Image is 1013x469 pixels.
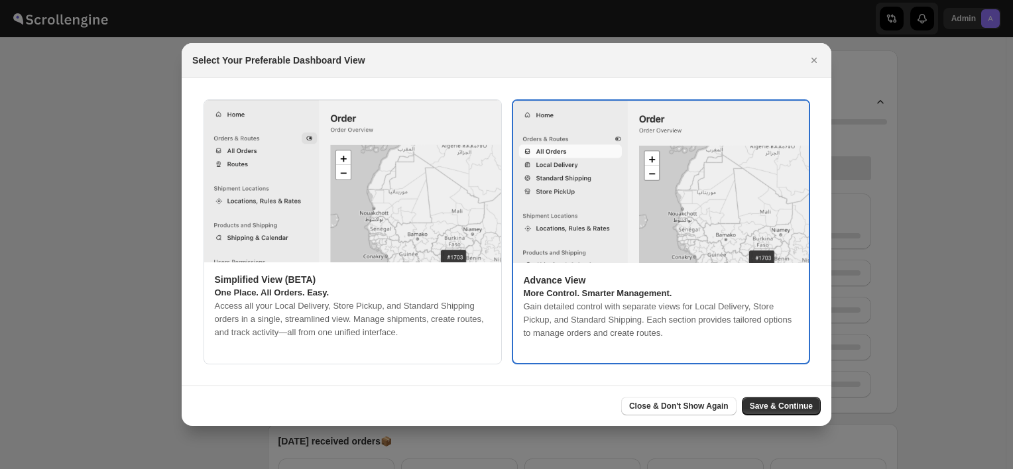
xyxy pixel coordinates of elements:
button: Close [805,51,823,70]
p: Access all your Local Delivery, Store Pickup, and Standard Shipping orders in a single, streamlin... [215,299,491,339]
img: simplified [204,100,501,262]
button: Save & Continue [742,397,821,415]
p: Simplified View (BETA) [215,273,491,286]
span: Save & Continue [750,401,813,411]
p: Advance View [524,274,798,287]
img: legacy [513,101,809,263]
p: One Place. All Orders. Easy. [215,286,491,299]
button: Close & Don't Show Again [621,397,737,415]
span: Close & Don't Show Again [629,401,729,411]
p: Gain detailed control with separate views for Local Delivery, Store Pickup, and Standard Shipping... [524,300,798,340]
h2: Select Your Preferable Dashboard View [192,54,365,67]
p: More Control. Smarter Management. [524,287,798,300]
